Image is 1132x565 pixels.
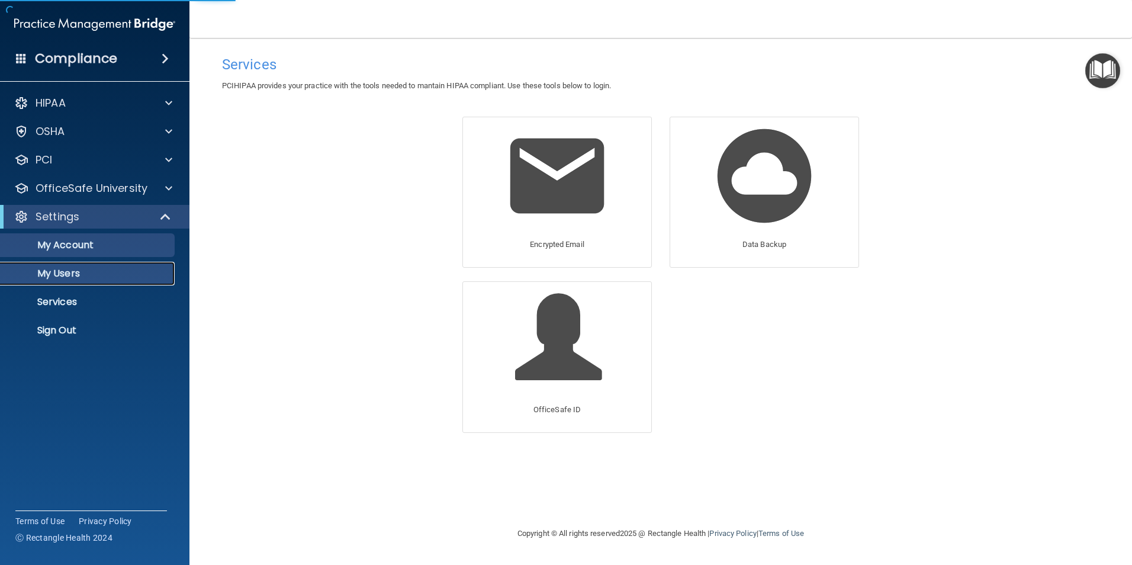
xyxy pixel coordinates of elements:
p: Sign Out [8,325,169,336]
a: Encrypted Email Encrypted Email [462,117,652,268]
a: HIPAA [14,96,172,110]
p: OSHA [36,124,65,139]
a: OfficeSafe ID [462,281,652,432]
h4: Compliance [35,50,117,67]
a: Data Backup Data Backup [670,117,859,268]
span: Ⓒ Rectangle Health 2024 [15,532,112,544]
p: HIPAA [36,96,66,110]
a: OSHA [14,124,172,139]
p: Settings [36,210,79,224]
p: Data Backup [742,237,786,252]
a: Terms of Use [758,529,804,538]
h4: Services [222,57,1099,72]
p: PCI [36,153,52,167]
a: Terms of Use [15,515,65,527]
p: OfficeSafe ID [533,403,581,417]
img: Encrypted Email [501,120,613,232]
a: OfficeSafe University [14,181,172,195]
a: Settings [14,210,172,224]
p: My Account [8,239,169,251]
a: Privacy Policy [79,515,132,527]
p: Services [8,296,169,308]
a: PCI [14,153,172,167]
button: Open Resource Center [1085,53,1120,88]
img: PMB logo [14,12,175,36]
div: Copyright © All rights reserved 2025 @ Rectangle Health | | [445,515,877,553]
iframe: Drift Widget Chat Controller [927,481,1118,528]
p: My Users [8,268,169,280]
p: Encrypted Email [530,237,584,252]
img: Data Backup [708,120,821,232]
a: Privacy Policy [709,529,756,538]
p: OfficeSafe University [36,181,147,195]
span: PCIHIPAA provides your practice with the tools needed to mantain HIPAA compliant. Use these tools... [222,81,611,90]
